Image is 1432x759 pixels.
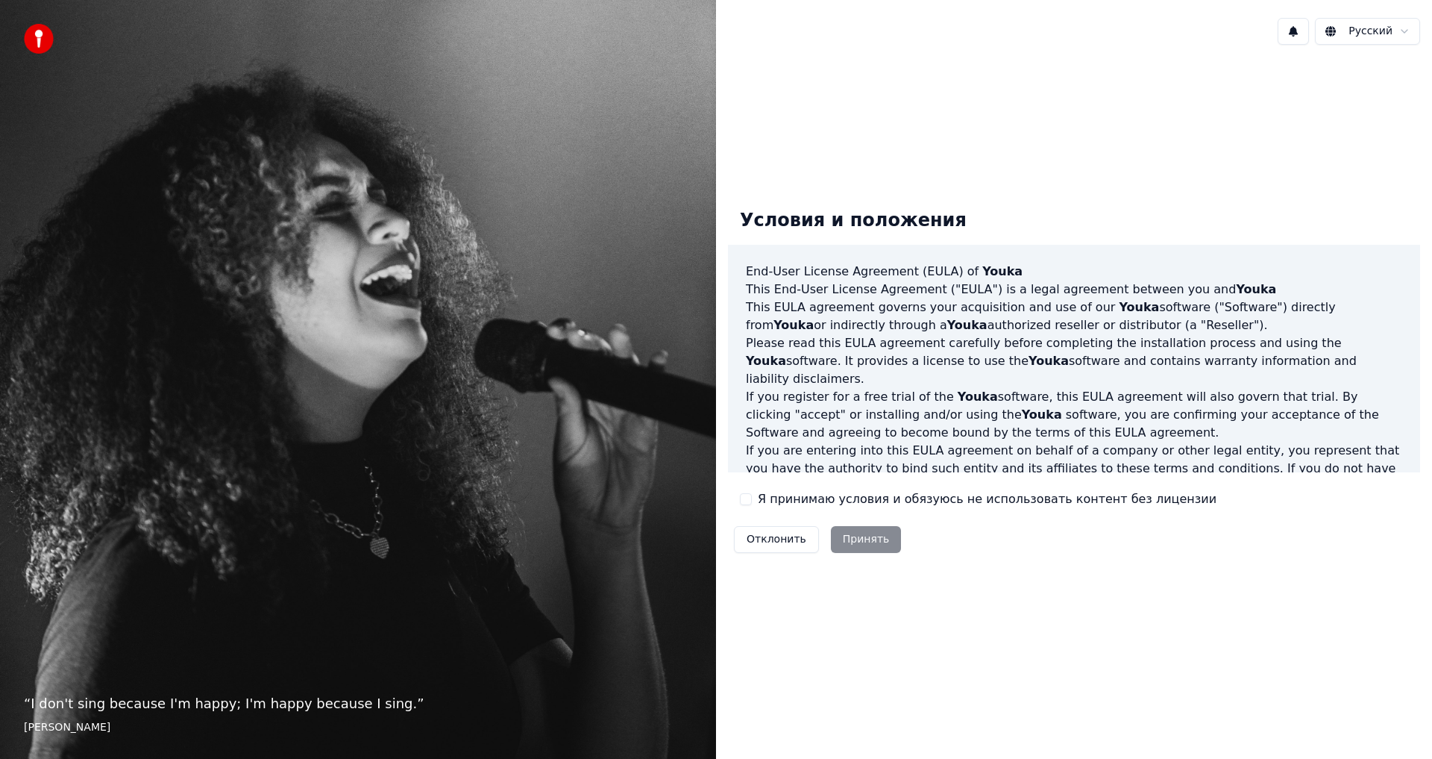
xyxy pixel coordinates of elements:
[24,24,54,54] img: youka
[746,442,1402,513] p: If you are entering into this EULA agreement on behalf of a company or other legal entity, you re...
[758,490,1216,508] label: Я принимаю условия и обязуюсь не использовать контент без лицензии
[1022,407,1062,422] span: Youka
[728,197,979,245] div: Условия и положения
[958,390,998,404] span: Youka
[746,281,1402,299] p: This End-User License Agreement ("EULA") is a legal agreement between you and
[746,388,1402,442] p: If you register for a free trial of the software, this EULA agreement will also govern that trial...
[773,318,814,332] span: Youka
[746,354,786,368] span: Youka
[24,720,692,735] footer: [PERSON_NAME]
[1236,282,1276,296] span: Youka
[982,264,1023,278] span: Youka
[746,299,1402,334] p: This EULA agreement governs your acquisition and use of our software ("Software") directly from o...
[746,263,1402,281] h3: End-User License Agreement (EULA) of
[734,526,819,553] button: Отклонить
[1029,354,1069,368] span: Youka
[1119,300,1159,314] span: Youka
[746,334,1402,388] p: Please read this EULA agreement carefully before completing the installation process and using th...
[24,693,692,714] p: “ I don't sing because I'm happy; I'm happy because I sing. ”
[947,318,987,332] span: Youka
